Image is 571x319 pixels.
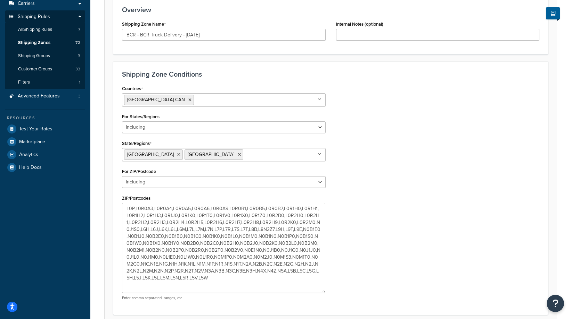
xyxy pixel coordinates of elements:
[75,66,80,72] span: 33
[78,93,81,99] span: 3
[122,6,539,14] h3: Overview
[122,295,326,301] p: Enter comma separated, ranges, etc
[75,40,80,46] span: 72
[5,23,85,36] a: AllShipping Rules7
[122,114,160,119] label: For States/Regions
[5,76,85,89] li: Filters
[18,93,60,99] span: Advanced Features
[5,161,85,174] a: Help Docs
[122,203,325,293] textarea: L0P,L0R0A3,L0R0A4,L0R0A5,L0R0A6,L0R0A9,L0R0B1,L0R0B5,L0R0B7,L0R1H0,L0R1H1,L0R1H2,L0R1H3,L0R1J0,L0...
[5,36,85,49] a: Shipping Zones72
[5,10,85,89] li: Shipping Rules
[19,165,42,171] span: Help Docs
[19,152,38,158] span: Analytics
[79,79,80,85] span: 1
[5,76,85,89] a: Filters1
[336,21,383,27] label: Internal Notes (optional)
[5,50,85,62] a: Shipping Groups3
[122,86,143,92] label: Countries
[19,139,45,145] span: Marketplace
[547,295,564,312] button: Open Resource Center
[5,90,85,103] a: Advanced Features3
[19,126,52,132] span: Test Your Rates
[188,151,234,158] span: [GEOGRAPHIC_DATA]
[127,151,174,158] span: [GEOGRAPHIC_DATA]
[5,148,85,161] a: Analytics
[5,115,85,121] div: Resources
[18,14,50,20] span: Shipping Rules
[5,63,85,76] li: Customer Groups
[18,40,50,46] span: Shipping Zones
[122,70,539,78] h3: Shipping Zone Conditions
[5,63,85,76] a: Customer Groups33
[127,96,185,103] span: [GEOGRAPHIC_DATA] CAN
[18,66,52,72] span: Customer Groups
[122,141,152,146] label: State/Regions
[18,1,35,7] span: Carriers
[546,7,560,19] button: Show Help Docs
[122,21,166,27] label: Shipping Zone Name
[5,36,85,49] li: Shipping Zones
[5,90,85,103] li: Advanced Features
[18,27,52,33] span: All Shipping Rules
[78,27,80,33] span: 7
[18,53,50,59] span: Shipping Groups
[122,196,150,201] label: ZIP/Postcodes
[5,10,85,23] a: Shipping Rules
[5,50,85,62] li: Shipping Groups
[5,123,85,135] a: Test Your Rates
[122,169,156,174] label: For ZIP/Postcode
[18,79,30,85] span: Filters
[78,53,80,59] span: 3
[5,136,85,148] a: Marketplace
